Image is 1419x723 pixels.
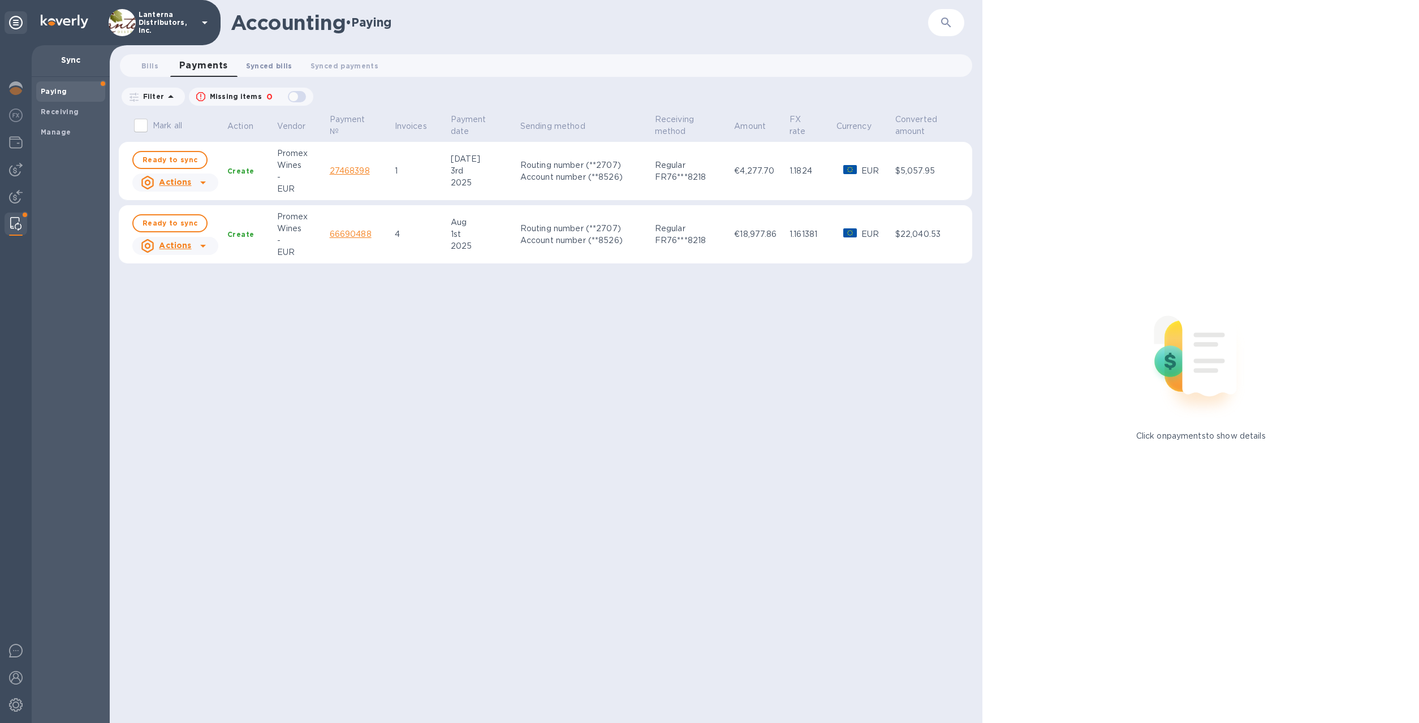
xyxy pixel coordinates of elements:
[179,58,228,73] span: Payments
[41,107,79,116] b: Receiving
[395,165,442,177] p: 1
[734,120,766,132] p: Amount
[139,11,195,34] p: Lanterna Distributors, Inc.
[655,223,726,246] p: Regular FR76***8218
[143,153,197,167] span: Ready to sync
[451,228,511,240] div: 1st
[895,114,968,137] span: Converted amount
[277,211,321,223] div: Promex
[520,223,646,246] p: Routing number (**2707) Account number (**8526)
[330,114,386,137] span: Payment №
[277,171,321,183] div: -
[9,109,23,122] img: Foreign exchange
[451,114,497,137] p: Payment date
[655,159,726,183] p: Regular FR76***8218
[330,230,372,239] a: 66690488
[277,159,321,171] div: Wines
[9,136,23,149] img: Wallets
[330,166,370,175] a: 27468398
[861,165,879,177] p: EUR
[790,114,813,137] p: FX rate
[277,120,306,132] p: Vendor
[655,114,711,137] p: Receiving method
[153,120,182,132] p: Mark all
[132,151,208,169] button: Ready to sync
[451,240,511,252] div: 2025
[895,114,954,137] p: Converted amount
[143,217,197,230] span: Ready to sync
[395,120,442,132] span: Invoices
[734,228,780,240] p: €18,977.86
[836,120,886,132] span: Currency
[210,92,262,102] p: Missing items
[277,235,321,246] div: -
[395,120,427,132] p: Invoices
[227,167,254,175] b: Create
[520,120,600,132] span: Sending method
[861,228,879,240] p: EUR
[159,177,191,187] u: Actions
[395,228,442,240] p: 4
[451,114,511,137] span: Payment date
[277,120,321,132] span: Vendor
[790,114,827,137] span: FX rate
[451,177,511,189] div: 2025
[277,246,321,258] div: EUR
[895,165,968,177] p: $5,057.95
[41,87,67,96] b: Paying
[451,165,511,177] div: 3rd
[790,165,827,177] p: 1.1824
[790,228,827,240] p: 1.161381
[41,128,71,136] b: Manage
[734,165,780,177] p: €4,277.70
[310,60,378,72] span: Synced payments
[139,92,164,101] p: Filter
[189,88,313,106] button: Missing items0
[520,159,646,183] p: Routing number (**2707) Account number (**8526)
[277,148,321,159] div: Promex
[451,217,511,228] div: Aug
[141,60,158,72] span: Bills
[451,153,511,165] div: [DATE]
[1136,430,1266,442] p: Click on payments to show details
[41,15,88,28] img: Logo
[330,114,371,137] p: Payment №
[246,60,292,72] span: Synced bills
[836,120,872,132] p: Currency
[159,241,191,250] u: Actions
[227,120,268,132] span: Action
[346,15,391,29] h2: • Paying
[520,120,585,132] p: Sending method
[41,54,101,66] p: Sync
[132,214,208,232] button: Ready to sync
[5,11,27,34] div: Unpin categories
[655,114,726,137] span: Receiving method
[277,183,321,195] div: EUR
[277,223,321,235] div: Wines
[266,91,273,103] p: 0
[231,11,346,34] h1: Accounting
[895,228,968,240] p: $22,040.53
[227,230,254,239] b: Create
[227,120,253,132] p: Action
[734,120,780,132] span: Amount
